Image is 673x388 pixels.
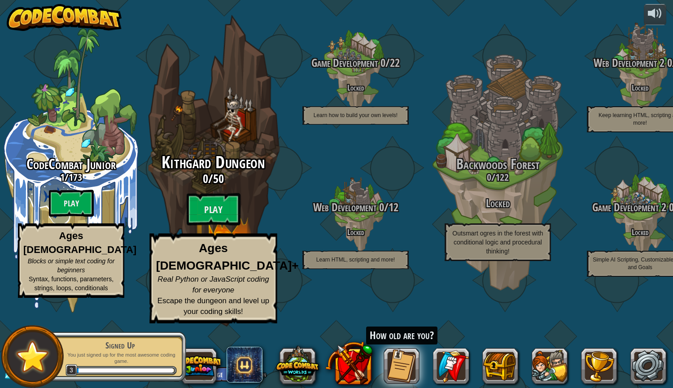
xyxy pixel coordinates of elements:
[60,170,65,184] span: 1
[314,112,398,118] span: Learn how to build your own levels!
[316,257,395,263] span: Learn HTML, scripting and more!
[311,55,378,70] span: Game Development
[23,230,136,255] strong: Ages [DEMOGRAPHIC_DATA]
[378,55,385,70] span: 0
[49,190,94,217] btn: Play
[284,228,427,236] h4: Locked
[213,170,224,187] span: 50
[644,4,666,25] button: Adjust volume
[366,327,437,344] div: How old are you?
[390,55,400,70] span: 22
[313,200,376,215] span: Web Development
[456,154,540,174] span: Backwoods Forest
[427,197,569,209] h3: Locked
[495,170,509,184] span: 122
[284,201,427,214] h3: /
[28,257,115,274] span: Blocks or simple text coding for beginners
[284,83,427,92] h4: Locked
[128,172,298,185] h3: /
[187,193,240,226] btn: Play
[64,339,177,352] div: Signed Up
[487,170,491,184] span: 0
[156,242,299,272] strong: Ages [DEMOGRAPHIC_DATA]+
[389,200,398,215] span: 12
[26,154,116,174] span: CodeCombat Junior
[284,57,427,69] h3: /
[29,275,114,292] span: Syntax, functions, parameters, strings, loops, conditionals
[7,4,122,31] img: CodeCombat - Learn how to code by playing a game
[594,55,664,70] span: Web Development 2
[66,364,78,376] span: 3
[376,200,384,215] span: 0
[592,200,666,215] span: Game Development 2
[664,55,672,70] span: 0
[157,275,269,294] span: Real Python or JavaScript coding for everyone
[64,352,177,365] p: You just signed up for the most awesome coding game.
[12,336,53,376] img: default.png
[162,151,265,174] span: Kithgard Dungeon
[452,230,543,255] span: Outsmart ogres in the forest with conditional logic and procedural thinking!
[69,170,82,184] span: 173
[427,172,569,183] h3: /
[203,170,208,187] span: 0
[157,296,269,316] span: Escape the dungeon and level up your coding skills!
